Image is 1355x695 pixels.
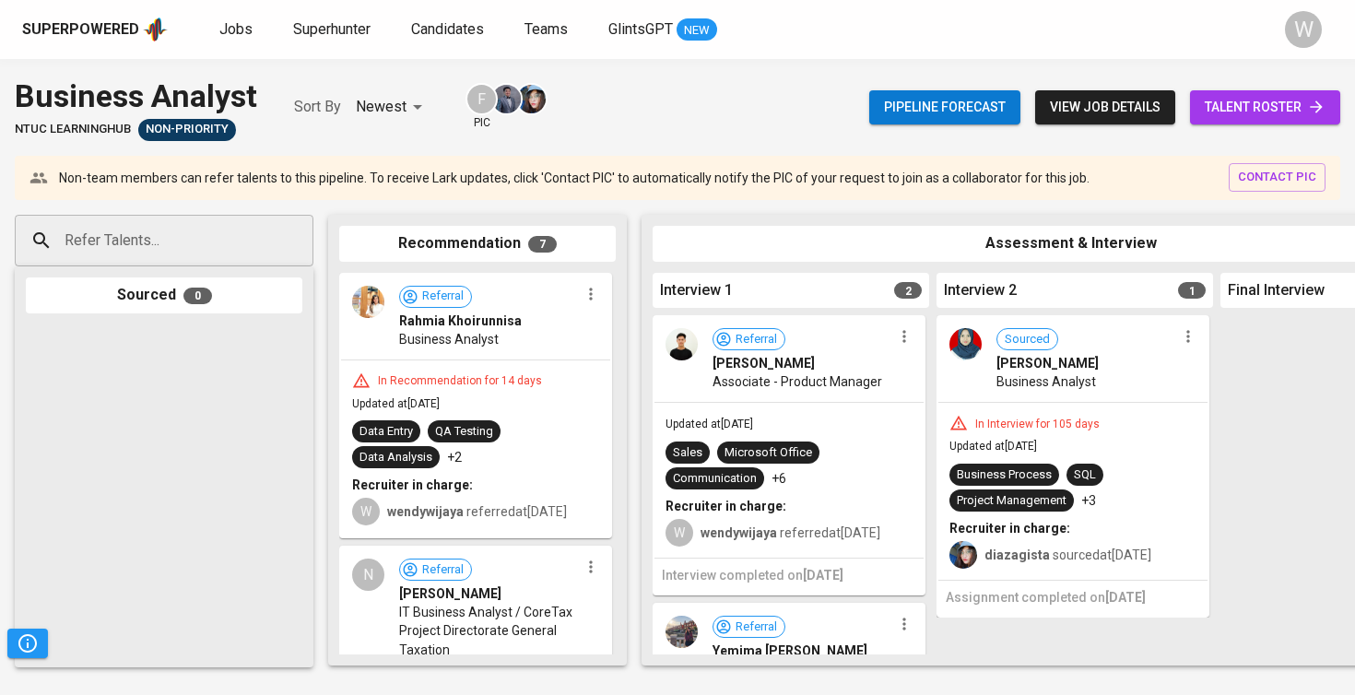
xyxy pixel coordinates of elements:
[447,448,462,466] p: +2
[957,492,1066,510] div: Project Management
[22,16,168,43] a: Superpoweredapp logo
[411,20,484,38] span: Candidates
[1228,280,1325,301] span: Final Interview
[411,18,488,41] a: Candidates
[1285,11,1322,48] div: W
[803,568,843,583] span: [DATE]
[713,354,815,372] span: [PERSON_NAME]
[677,21,717,40] span: NEW
[219,18,256,41] a: Jobs
[944,280,1017,301] span: Interview 2
[968,417,1107,432] div: In Interview for 105 days
[415,288,471,305] span: Referral
[359,449,432,466] div: Data Analysis
[1105,590,1146,605] span: [DATE]
[371,373,549,389] div: In Recommendation for 14 days
[1035,90,1175,124] button: view job details
[666,328,698,360] img: 3ab6bd416b121886ddb11ecf3acb2e69.jpg
[465,83,498,131] div: pic
[1178,282,1206,299] span: 1
[946,588,1200,608] h6: Assignment completed on
[884,96,1006,119] span: Pipeline forecast
[660,280,733,301] span: Interview 1
[352,498,380,525] div: W
[1238,167,1316,188] span: contact pic
[339,226,616,262] div: Recommendation
[728,618,784,636] span: Referral
[1050,96,1161,119] span: view job details
[1190,90,1340,124] a: talent roster
[666,499,786,513] b: Recruiter in charge:
[673,470,757,488] div: Communication
[387,504,567,519] span: referred at [DATE]
[435,423,493,441] div: QA Testing
[528,236,557,253] span: 7
[949,541,977,569] img: diazagista@glints.com
[143,16,168,43] img: app logo
[949,521,1070,536] b: Recruiter in charge:
[352,477,473,492] b: Recruiter in charge:
[138,121,236,138] span: Non-Priority
[219,20,253,38] span: Jobs
[492,85,521,113] img: jhon@glints.com
[387,504,464,519] b: wendywijaya
[352,286,384,318] img: a10238a138eff570d176efb960f43502.jpg
[359,423,413,441] div: Data Entry
[666,616,698,648] img: 4d153df3dfd3d14b458e4659131a687a.jpg
[138,119,236,141] div: Pending Client’s Feedback
[713,372,882,391] span: Associate - Product Manager
[957,466,1052,484] div: Business Process
[701,525,777,540] b: wendywijaya
[399,603,579,658] span: IT Business Analyst / CoreTax Project Directorate General Taxation
[666,519,693,547] div: W
[1081,491,1096,510] p: +3
[59,169,1090,187] p: Non-team members can refer talents to this pipeline. To receive Lark updates, click 'Contact PIC'...
[725,444,812,462] div: Microsoft Office
[465,83,498,115] div: F
[15,74,257,119] div: Business Analyst
[352,559,384,591] div: N
[517,85,546,113] img: diazagista@glints.com
[984,548,1050,562] b: diazagista
[399,330,499,348] span: Business Analyst
[7,629,48,658] button: Pipeline Triggers
[662,566,916,586] h6: Interview completed on
[949,328,982,360] img: 392e6bca31fe3376f42ed2e5775161d9.jpg
[772,469,786,488] p: +6
[524,20,568,38] span: Teams
[666,418,753,430] span: Updated at [DATE]
[15,121,131,138] span: NTUC LearningHub
[673,444,702,462] div: Sales
[356,90,429,124] div: Newest
[894,282,922,299] span: 2
[949,440,1037,453] span: Updated at [DATE]
[1205,96,1326,119] span: talent roster
[399,312,522,330] span: Rahmia Khoirunnisa
[524,18,571,41] a: Teams
[293,18,374,41] a: Superhunter
[294,96,341,118] p: Sort By
[303,239,307,242] button: Open
[352,397,440,410] span: Updated at [DATE]
[1074,466,1096,484] div: SQL
[183,288,212,304] span: 0
[26,277,302,313] div: Sourced
[22,19,139,41] div: Superpowered
[728,331,784,348] span: Referral
[996,354,1099,372] span: [PERSON_NAME]
[608,20,673,38] span: GlintsGPT
[869,90,1020,124] button: Pipeline forecast
[713,642,867,660] span: Yemima [PERSON_NAME]
[608,18,717,41] a: GlintsGPT NEW
[997,331,1057,348] span: Sourced
[1229,163,1326,192] button: contact pic
[399,584,501,603] span: [PERSON_NAME]
[293,20,371,38] span: Superhunter
[996,372,1096,391] span: Business Analyst
[356,96,406,118] p: Newest
[701,525,880,540] span: referred at [DATE]
[415,561,471,579] span: Referral
[984,548,1151,562] span: sourced at [DATE]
